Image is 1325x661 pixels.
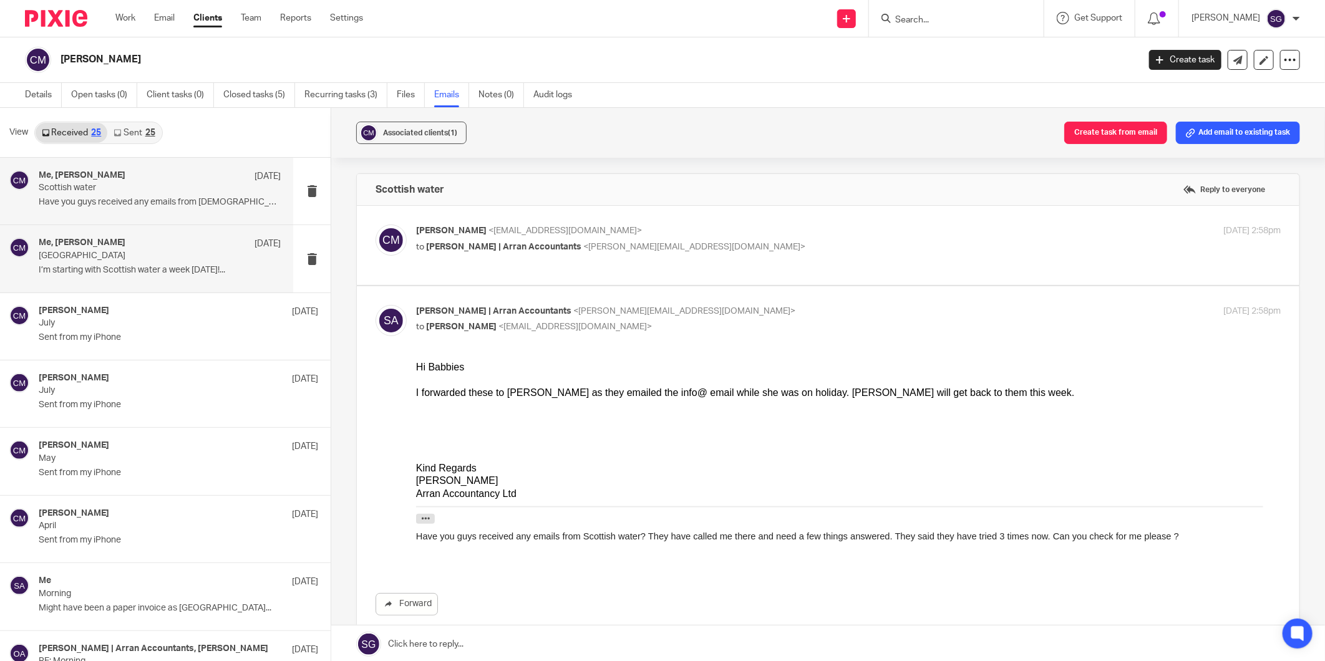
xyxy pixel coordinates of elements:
[39,589,262,599] p: Morning
[25,47,51,73] img: svg%3E
[1074,14,1122,22] span: Get Support
[39,238,125,248] h4: Me, [PERSON_NAME]
[39,183,232,193] p: Scottish water
[426,322,497,331] span: [PERSON_NAME]
[241,12,261,24] a: Team
[25,10,87,27] img: Pixie
[39,508,109,519] h4: [PERSON_NAME]
[448,129,457,137] span: (1)
[39,400,318,410] p: Sent from my iPhone
[292,440,318,453] p: [DATE]
[154,12,175,24] a: Email
[894,15,1006,26] input: Search
[416,243,424,251] span: to
[39,644,268,654] h4: [PERSON_NAME] | Arran Accountants, [PERSON_NAME]
[292,576,318,588] p: [DATE]
[397,83,425,107] a: Files
[115,12,135,24] a: Work
[292,373,318,385] p: [DATE]
[1266,9,1286,29] img: svg%3E
[39,385,262,396] p: July
[416,322,424,331] span: to
[383,129,457,137] span: Associated clients
[36,123,107,143] a: Received25
[9,440,29,460] img: svg%3E
[39,197,281,208] p: Have you guys received any emails from [DEMOGRAPHIC_DATA]...
[498,322,652,331] span: <[EMAIL_ADDRESS][DOMAIN_NAME]>
[376,224,407,256] img: svg%3E
[193,12,222,24] a: Clients
[39,576,51,586] h4: Me
[9,126,28,139] span: View
[359,123,378,142] img: svg%3E
[292,508,318,521] p: [DATE]
[1064,122,1167,144] button: Create task from email
[292,306,318,318] p: [DATE]
[330,12,363,24] a: Settings
[39,603,318,614] p: Might have been a paper invoice as [GEOGRAPHIC_DATA]...
[583,243,805,251] span: <[PERSON_NAME][EMAIL_ADDRESS][DOMAIN_NAME]>
[9,170,29,190] img: svg%3E
[533,83,581,107] a: Audit logs
[416,226,487,235] span: [PERSON_NAME]
[39,306,109,316] h4: [PERSON_NAME]
[280,12,311,24] a: Reports
[39,521,262,531] p: April
[304,83,387,107] a: Recurring tasks (3)
[376,305,407,336] img: svg%3E
[1192,12,1260,24] p: [PERSON_NAME]
[434,83,469,107] a: Emails
[9,238,29,258] img: svg%3E
[376,183,444,196] h4: Scottish water
[292,644,318,656] p: [DATE]
[223,83,295,107] a: Closed tasks (5)
[9,576,29,596] img: svg%3E
[478,83,524,107] a: Notes (0)
[39,535,318,546] p: Sent from my iPhone
[9,508,29,528] img: svg%3E
[9,373,29,393] img: svg%3E
[39,251,232,261] p: [GEOGRAPHIC_DATA]
[9,306,29,326] img: svg%3E
[1180,180,1268,199] label: Reply to everyone
[39,373,109,384] h4: [PERSON_NAME]
[255,238,281,250] p: [DATE]
[1223,305,1281,318] p: [DATE] 2:58pm
[1176,122,1300,144] button: Add email to existing task
[39,453,262,464] p: May
[61,53,916,66] h2: [PERSON_NAME]
[255,170,281,183] p: [DATE]
[39,318,262,329] p: July
[147,83,214,107] a: Client tasks (0)
[91,128,101,137] div: 25
[1149,50,1221,70] a: Create task
[573,307,795,316] span: <[PERSON_NAME][EMAIL_ADDRESS][DOMAIN_NAME]>
[1223,224,1281,238] p: [DATE] 2:58pm
[356,122,467,144] button: Associated clients(1)
[39,440,109,451] h4: [PERSON_NAME]
[39,468,318,478] p: Sent from my iPhone
[488,226,642,235] span: <[EMAIL_ADDRESS][DOMAIN_NAME]>
[39,332,318,343] p: Sent from my iPhone
[376,593,438,615] a: Forward
[426,243,581,251] span: [PERSON_NAME] | Arran Accountants
[39,265,281,276] p: I’m starting with Scottish water a week [DATE]!...
[145,128,155,137] div: 25
[39,170,125,181] h4: Me, [PERSON_NAME]
[25,83,62,107] a: Details
[416,307,571,316] span: [PERSON_NAME] | Arran Accountants
[71,83,137,107] a: Open tasks (0)
[107,123,161,143] a: Sent25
